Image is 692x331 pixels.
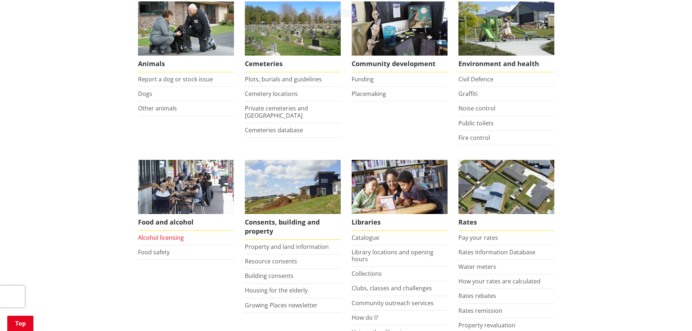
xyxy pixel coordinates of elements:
[458,1,554,72] a: New housing in Pokeno Environment and health
[245,257,297,265] a: Resource consents
[138,160,234,214] img: Food and Alcohol in the Waikato
[458,119,494,127] a: Public toilets
[458,75,493,83] a: Civil Defence
[352,1,448,72] a: Matariki Travelling Suitcase Art Exhibition Community development
[458,56,554,72] span: Environment and health
[458,277,541,285] a: How your rates are calculated
[458,1,554,56] img: New housing in Pokeno
[138,90,152,98] a: Dogs
[138,214,234,231] span: Food and alcohol
[458,307,502,315] a: Rates remission
[352,270,382,278] a: Collections
[352,234,379,242] a: Catalogue
[352,1,448,56] img: Matariki Travelling Suitcase Art Exhibition
[138,75,213,83] a: Report a dog or stock issue
[245,1,341,56] img: Huntly Cemetery
[458,134,490,142] a: Fire control
[352,214,448,231] span: Libraries
[458,160,554,231] a: Pay your rates online Rates
[352,314,378,322] a: How do I?
[458,160,554,214] img: Rates-thumbnail
[352,299,434,307] a: Community outreach services
[245,126,303,134] a: Cemeteries database
[245,272,294,280] a: Building consents
[245,90,298,98] a: Cemetery locations
[352,284,432,292] a: Clubs, classes and challenges
[245,214,341,240] span: Consents, building and property
[245,1,341,72] a: Huntly Cemetery Cemeteries
[138,1,234,72] a: Waikato District Council Animal Control team Animals
[458,248,535,256] a: Rates Information Database
[138,160,234,231] a: Food and Alcohol in the Waikato Food and alcohol
[352,75,374,83] a: Funding
[245,301,317,309] a: Growing Places newsletter
[352,90,386,98] a: Placemaking
[458,234,498,242] a: Pay your rates
[245,104,308,119] a: Private cemeteries and [GEOGRAPHIC_DATA]
[138,104,177,112] a: Other animals
[245,160,341,240] a: New Pokeno housing development Consents, building and property
[659,300,685,327] iframe: Messenger Launcher
[458,292,496,300] a: Rates rebates
[352,160,448,231] a: Library membership is free to everyone who lives in the Waikato district. Libraries
[352,248,433,263] a: Library locations and opening hours
[245,160,341,214] img: Land and property thumbnail
[245,286,308,294] a: Housing for the elderly
[458,321,515,329] a: Property revaluation
[458,90,478,98] a: Graffiti
[138,1,234,56] img: Animal Control
[458,104,495,112] a: Noise control
[138,56,234,72] span: Animals
[352,56,448,72] span: Community development
[352,160,448,214] img: Waikato District Council libraries
[7,316,33,331] a: Top
[138,234,184,242] a: Alcohol licensing
[245,75,322,83] a: Plots, burials and guidelines
[458,214,554,231] span: Rates
[138,248,170,256] a: Food safety
[458,263,496,271] a: Water meters
[245,243,329,251] a: Property and land information
[245,56,341,72] span: Cemeteries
